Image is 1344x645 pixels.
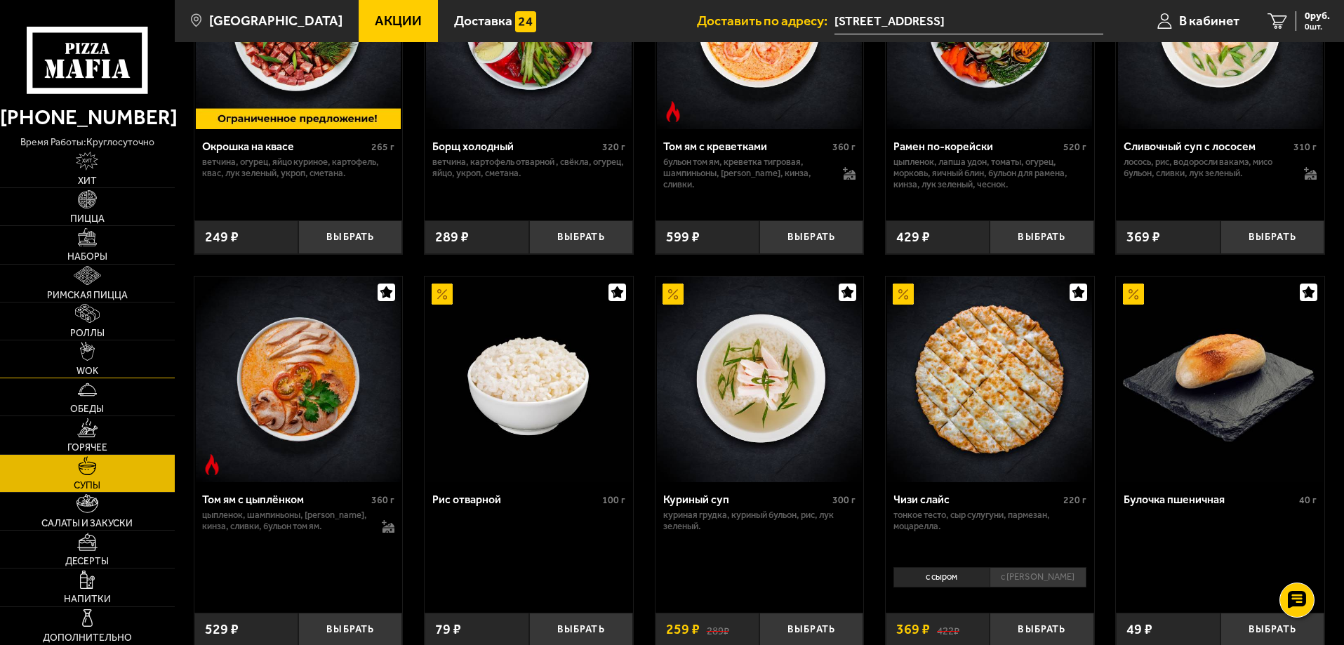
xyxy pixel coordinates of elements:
[205,623,239,637] span: 529 ₽
[666,623,700,637] span: 259 ₽
[887,277,1092,481] img: Чизи слайс
[663,284,684,305] img: Акционный
[663,510,856,532] p: куриная грудка, куриный бульон, рис, лук зеленый.
[1220,220,1324,255] button: Выбрать
[1126,623,1152,637] span: 49 ₽
[937,623,959,637] s: 422 ₽
[202,157,395,179] p: ветчина, огурец, яйцо куриное, картофель, квас, лук зеленый, укроп, сметана.
[697,14,834,27] span: Доставить по адресу:
[70,214,105,224] span: Пицца
[67,252,107,262] span: Наборы
[663,140,830,153] div: Том ям с креветками
[41,519,133,528] span: Салаты и закуски
[602,494,625,506] span: 100 г
[663,101,684,122] img: Острое блюдо
[1124,157,1290,179] p: лосось, рис, водоросли вакамэ, мисо бульон, сливки, лук зеленый.
[886,562,1094,601] div: 0
[425,277,633,481] a: АкционныйРис отварной
[896,230,930,244] span: 429 ₽
[209,14,342,27] span: [GEOGRAPHIC_DATA]
[1123,284,1144,305] img: Акционный
[759,220,863,255] button: Выбрать
[529,220,633,255] button: Выбрать
[432,284,453,305] img: Акционный
[1305,11,1330,21] span: 0 руб.
[886,277,1094,481] a: АкционныйЧизи слайс
[454,14,512,27] span: Доставка
[657,277,862,481] img: Куриный суп
[432,140,599,153] div: Борщ холодный
[1299,494,1317,506] span: 40 г
[1063,141,1086,153] span: 520 г
[515,11,536,32] img: 15daf4d41897b9f0e9f617042186c801.svg
[202,140,368,153] div: Окрошка на квасе
[663,493,830,506] div: Куриный суп
[196,277,401,481] img: Том ям с цыплёнком
[371,141,394,153] span: 265 г
[1124,140,1290,153] div: Сливочный суп с лососем
[43,633,132,643] span: Дополнительно
[194,277,403,481] a: Острое блюдоТом ям с цыплёнком
[67,443,107,453] span: Горячее
[201,454,222,475] img: Острое блюдо
[656,277,864,481] a: АкционныйКуриный суп
[432,493,599,506] div: Рис отварной
[78,176,97,186] span: Хит
[435,230,469,244] span: 289 ₽
[1124,493,1296,506] div: Булочка пшеничная
[990,567,1086,587] li: с [PERSON_NAME]
[893,284,914,305] img: Акционный
[832,494,856,506] span: 300 г
[1293,141,1317,153] span: 310 г
[426,277,631,481] img: Рис отварной
[602,141,625,153] span: 320 г
[1118,277,1323,481] img: Булочка пшеничная
[1179,14,1239,27] span: В кабинет
[375,14,422,27] span: Акции
[47,291,128,300] span: Римская пицца
[1063,494,1086,506] span: 220 г
[893,493,1060,506] div: Чизи слайс
[70,328,105,338] span: Роллы
[65,557,109,566] span: Десерты
[893,140,1060,153] div: Рамен по-корейски
[832,141,856,153] span: 360 г
[666,230,700,244] span: 599 ₽
[1126,230,1160,244] span: 369 ₽
[205,230,239,244] span: 249 ₽
[896,623,930,637] span: 369 ₽
[663,157,830,190] p: бульон том ям, креветка тигровая, шампиньоны, [PERSON_NAME], кинза, сливки.
[990,220,1093,255] button: Выбрать
[834,8,1103,34] span: Ленинградская область, Всеволожск, Станционная улица, 2
[435,623,461,637] span: 79 ₽
[371,494,394,506] span: 360 г
[76,366,98,376] span: WOK
[893,567,990,587] li: с сыром
[1116,277,1324,481] a: АкционныйБулочка пшеничная
[893,510,1086,532] p: тонкое тесто, сыр сулугуни, пармезан, моцарелла.
[893,157,1086,190] p: цыпленок, лапша удон, томаты, огурец, морковь, яичный блин, бульон для рамена, кинза, лук зеленый...
[834,8,1103,34] input: Ваш адрес доставки
[202,493,368,506] div: Том ям с цыплёнком
[74,481,100,491] span: Супы
[1305,22,1330,31] span: 0 шт.
[707,623,729,637] s: 289 ₽
[202,510,368,532] p: цыпленок, шампиньоны, [PERSON_NAME], кинза, сливки, бульон том ям.
[64,594,111,604] span: Напитки
[432,157,625,179] p: ветчина, картофель отварной , свёкла, огурец, яйцо, укроп, сметана.
[298,220,402,255] button: Выбрать
[70,404,104,414] span: Обеды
